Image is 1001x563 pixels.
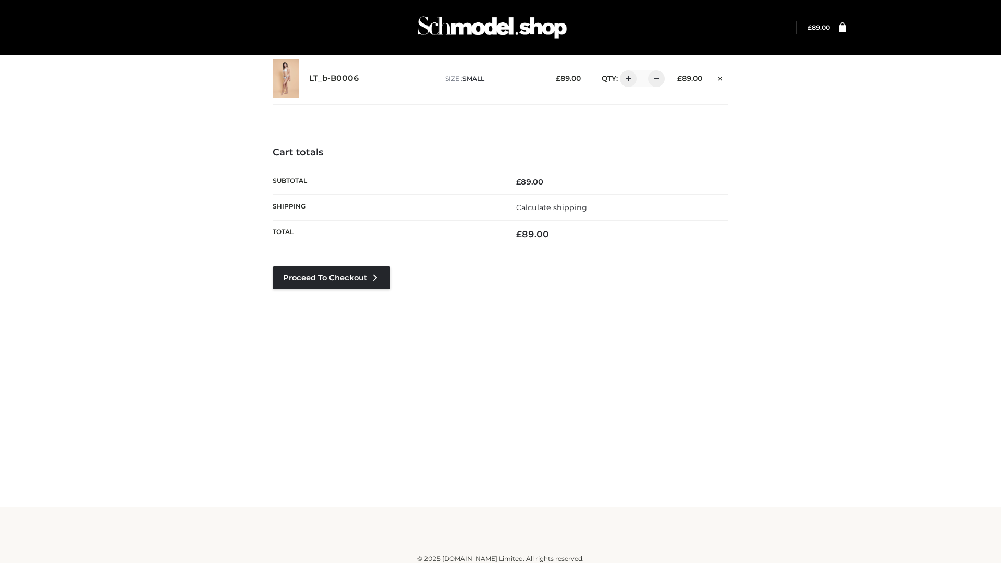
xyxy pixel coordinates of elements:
span: SMALL [462,75,484,82]
a: Proceed to Checkout [273,266,390,289]
div: QTY: [591,70,661,87]
bdi: 89.00 [556,74,581,82]
th: Total [273,221,500,248]
th: Shipping [273,194,500,220]
a: Remove this item [713,70,728,84]
span: £ [516,229,522,239]
th: Subtotal [273,169,500,194]
p: size : [445,74,540,83]
span: £ [556,74,560,82]
bdi: 89.00 [516,229,549,239]
h4: Cart totals [273,147,728,158]
img: Schmodel Admin 964 [414,7,570,48]
bdi: 89.00 [516,177,543,187]
bdi: 89.00 [677,74,702,82]
a: LT_b-B0006 [309,74,359,83]
bdi: 89.00 [808,23,830,31]
a: Calculate shipping [516,203,587,212]
a: £89.00 [808,23,830,31]
span: £ [516,177,521,187]
span: £ [677,74,682,82]
span: £ [808,23,812,31]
